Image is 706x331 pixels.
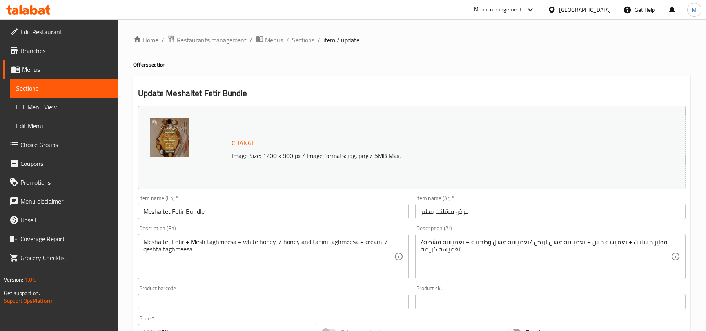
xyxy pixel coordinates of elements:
span: Choice Groups [20,140,112,149]
a: Promotions [3,173,118,192]
a: Menus [3,60,118,79]
span: item / update [323,35,359,45]
input: Please enter product sku [415,294,686,309]
a: Grocery Checklist [3,248,118,267]
a: Menu disclaimer [3,192,118,211]
span: Sections [16,84,112,93]
a: Menus [256,35,283,45]
a: Sections [292,35,314,45]
p: Image Size: 1200 x 800 px / Image formats: jpg, png / 5MB Max. [229,151,621,160]
h4: Offers section [133,61,690,69]
input: Please enter product barcode [138,294,408,309]
a: Coupons [3,154,118,173]
span: 1.0.0 [24,275,36,285]
span: Change [232,137,255,149]
button: Change [229,135,258,151]
li: / [250,35,252,45]
textarea: فطير مشلتت + تغميسة مش + تغميسة عسل ابيض /تغميسة عسل وطحينة + تغميسة قشطة/تغميسة كريمة [421,238,671,275]
a: Restaurants management [167,35,247,45]
span: M [692,5,697,14]
a: Edit Restaurant [3,22,118,41]
img: WhatsApp_Image_20250618_a638858466527423813.jpeg [150,118,189,157]
a: Full Menu View [10,98,118,116]
a: Sections [10,79,118,98]
span: Menu disclaimer [20,196,112,206]
span: Get support on: [4,288,40,298]
span: Branches [20,46,112,55]
a: Edit Menu [10,116,118,135]
span: Edit Restaurant [20,27,112,36]
span: Menus [265,35,283,45]
li: / [318,35,320,45]
div: Menu-management [474,5,522,15]
li: / [286,35,289,45]
h2: Update Meshaltet Fetir Bundle [138,87,686,99]
span: Coverage Report [20,234,112,244]
span: Version: [4,275,23,285]
a: Branches [3,41,118,60]
input: Enter name Ar [415,204,686,219]
span: Full Menu View [16,102,112,112]
span: Upsell [20,215,112,225]
a: Support.OpsPlatform [4,296,54,306]
a: Upsell [3,211,118,229]
a: Choice Groups [3,135,118,154]
span: Edit Menu [16,121,112,131]
input: Enter name En [138,204,408,219]
textarea: Meshaltet Fetir + Mesh taghmeesa + white honey / honey and tahini taghmeesa + cream / qeshta tagh... [143,238,394,275]
span: Coupons [20,159,112,168]
a: Home [133,35,158,45]
nav: breadcrumb [133,35,690,45]
span: Promotions [20,178,112,187]
a: Coverage Report [3,229,118,248]
span: Menus [22,65,112,74]
span: Grocery Checklist [20,253,112,262]
div: [GEOGRAPHIC_DATA] [559,5,611,14]
li: / [162,35,164,45]
span: Restaurants management [177,35,247,45]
